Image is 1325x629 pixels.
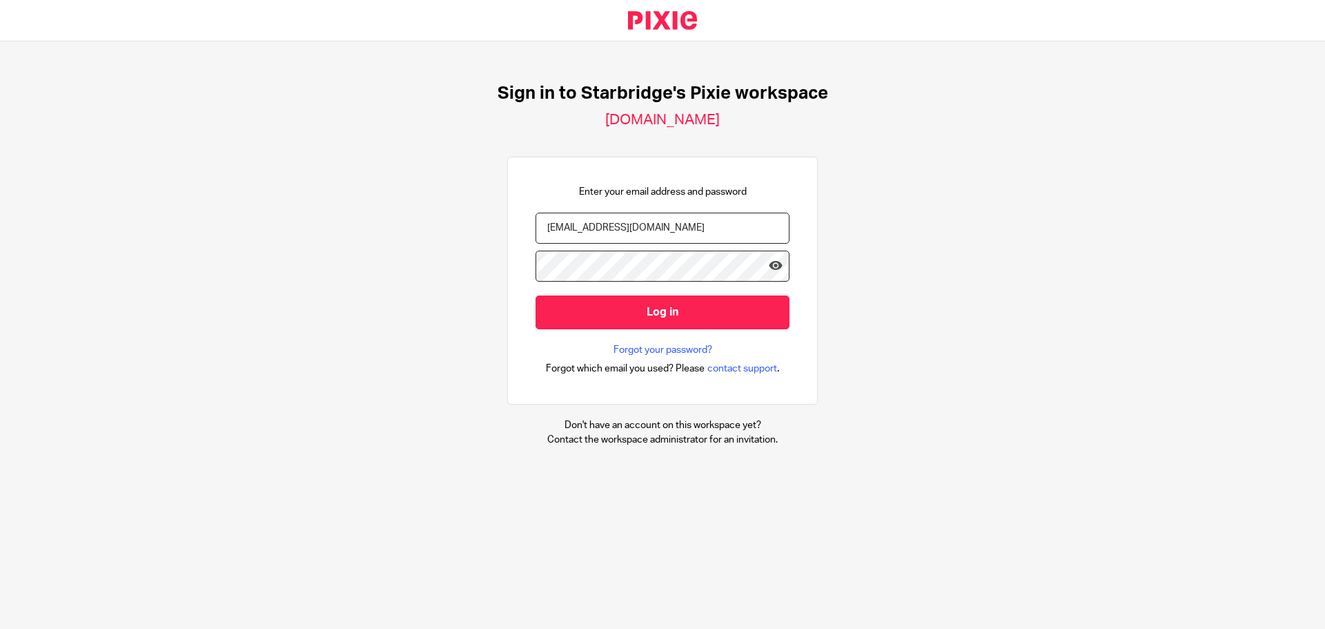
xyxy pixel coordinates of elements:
[547,433,778,447] p: Contact the workspace administrator for an invitation.
[546,362,705,376] span: Forgot which email you used? Please
[547,418,778,432] p: Don't have an account on this workspace yet?
[546,360,780,376] div: .
[614,343,712,357] a: Forgot your password?
[707,362,777,376] span: contact support
[536,213,789,244] input: name@example.com
[498,83,828,104] h1: Sign in to Starbridge's Pixie workspace
[536,296,789,329] input: Log in
[579,185,747,199] p: Enter your email address and password
[605,111,720,129] h2: [DOMAIN_NAME]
